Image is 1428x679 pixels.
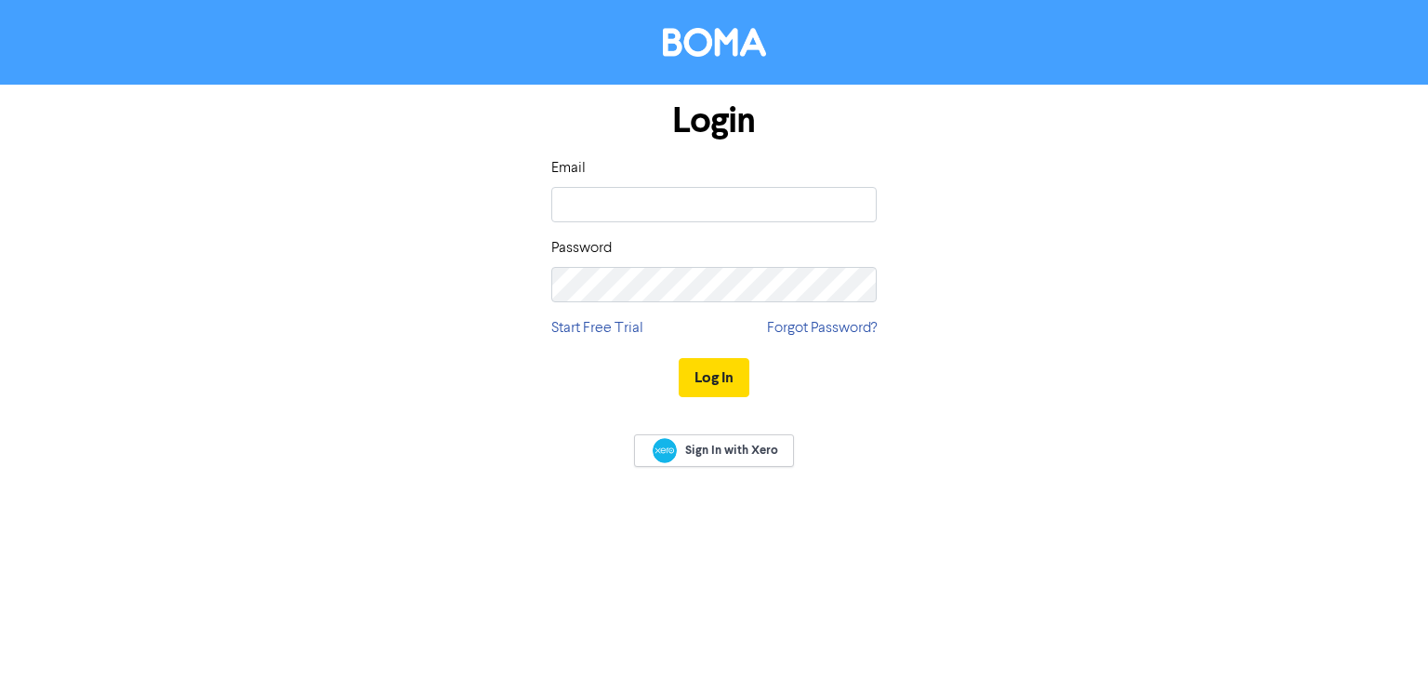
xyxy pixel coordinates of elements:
[551,237,612,260] label: Password
[551,317,643,339] a: Start Free Trial
[653,438,677,463] img: Xero logo
[551,157,586,180] label: Email
[679,358,749,397] button: Log In
[685,442,778,459] span: Sign In with Xero
[634,434,794,467] a: Sign In with Xero
[551,100,877,142] h1: Login
[663,28,766,57] img: BOMA Logo
[767,317,877,339] a: Forgot Password?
